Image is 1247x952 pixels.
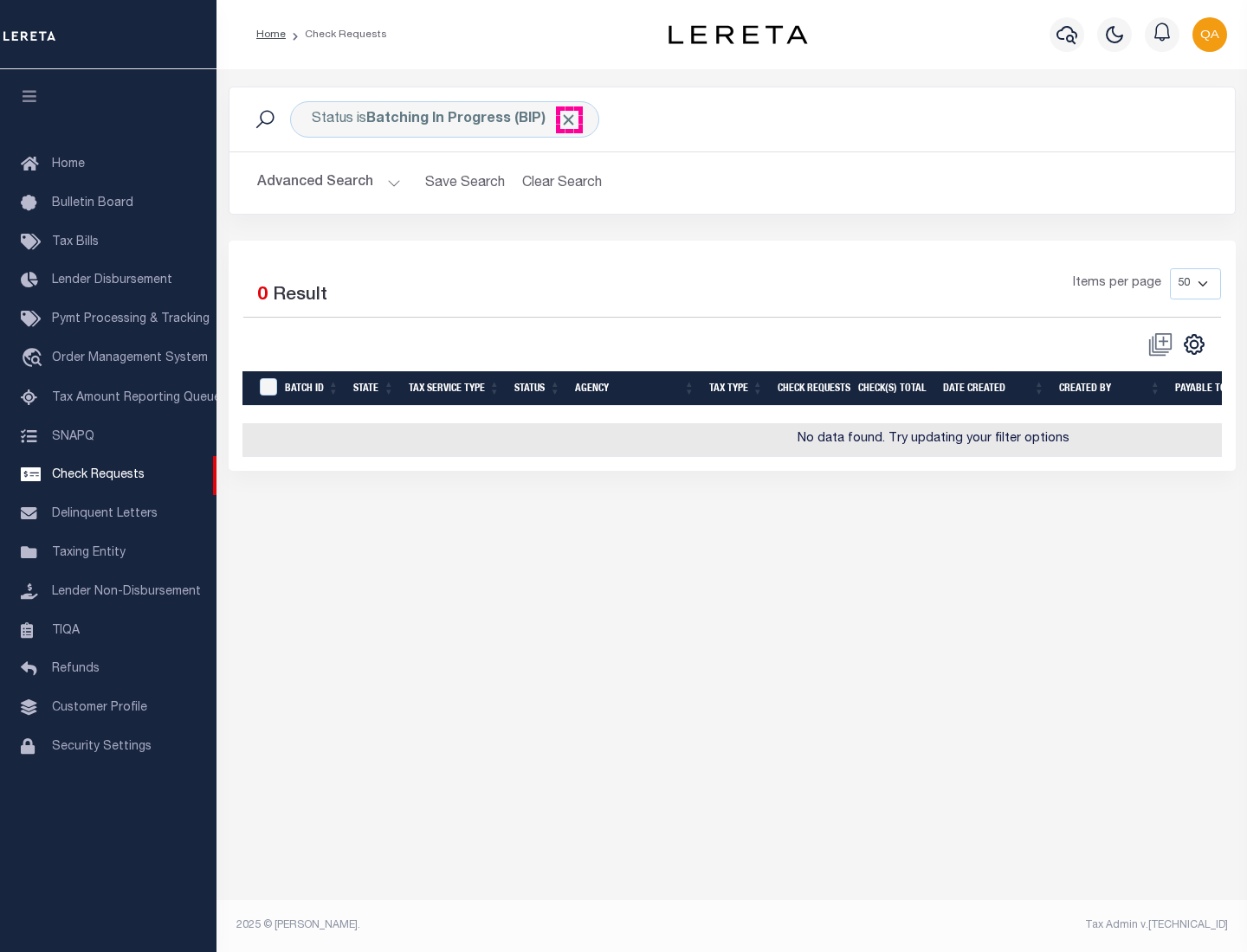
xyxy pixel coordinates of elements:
[415,166,515,200] button: Save Search
[52,624,80,636] span: TIQA
[52,702,147,714] span: Customer Profile
[223,917,733,933] div: 2025 © [PERSON_NAME].
[1052,371,1168,407] th: Created By: activate to sort column ascending
[286,27,387,42] li: Check Requests
[52,469,145,481] span: Check Requests
[257,166,401,200] button: Advanced Search
[402,371,507,407] th: Tax Service Type: activate to sort column ascending
[257,286,268,305] span: 0
[52,158,85,170] span: Home
[52,197,133,209] span: Bulletin Board
[21,348,48,370] i: travel_explore
[52,547,126,559] span: Taxing Entity
[52,352,208,364] span: Order Management System
[52,313,210,325] span: Pymt Processing & Tracking
[936,371,1052,407] th: Date Created: activate to sort column ascending
[1073,274,1161,293] span: Items per page
[568,371,702,407] th: Agency: activate to sort column ascending
[669,25,807,44] img: logo-dark.svg
[273,282,327,310] label: Result
[771,371,851,407] th: Check Requests
[52,392,221,404] span: Tax Amount Reporting Queue
[290,101,599,138] div: Status is
[851,371,936,407] th: Check(s) Total
[346,371,402,407] th: State: activate to sort column ascending
[1192,17,1227,52] img: svg+xml;base64,PHN2ZyB4bWxucz0iaHR0cDovL3d3dy53My5vcmcvMjAwMC9zdmciIHBvaW50ZXItZXZlbnRzPSJub25lIi...
[278,371,346,407] th: Batch Id: activate to sort column ascending
[52,663,100,675] span: Refunds
[52,430,94,442] span: SNAPQ
[515,166,610,200] button: Clear Search
[507,371,568,407] th: Status: activate to sort column ascending
[52,741,152,753] span: Security Settings
[52,236,99,248] span: Tax Bills
[52,586,201,598] span: Lender Non-Disbursement
[52,274,172,286] span: Lender Disbursement
[256,29,286,40] a: Home
[559,111,578,129] span: Click to Remove
[745,917,1228,933] div: Tax Admin v.[TECHNICAL_ID]
[366,113,578,126] b: Batching In Progress (BIP)
[52,508,158,520] span: Delinquent Letters
[702,371,771,407] th: Tax Type: activate to sort column ascending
